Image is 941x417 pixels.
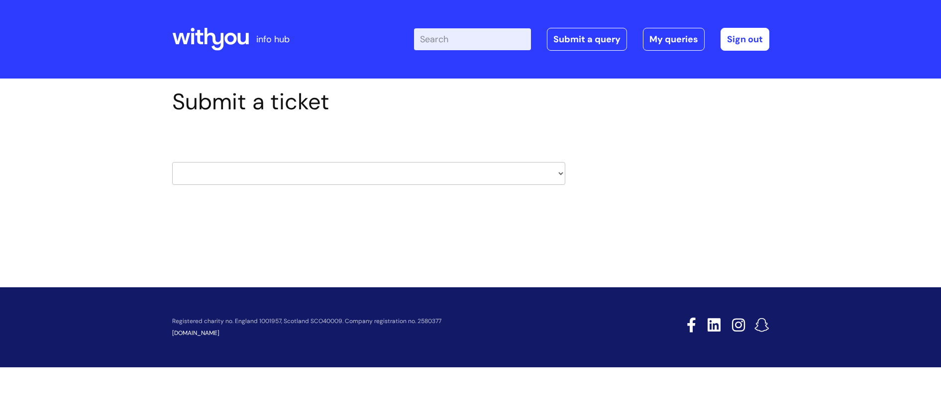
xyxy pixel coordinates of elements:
[172,88,565,115] h1: Submit a ticket
[547,28,627,51] a: Submit a query
[172,318,616,325] p: Registered charity no. England 1001957, Scotland SCO40009. Company registration no. 2580377
[172,329,219,337] a: [DOMAIN_NAME]
[643,28,705,51] a: My queries
[721,28,769,51] a: Sign out
[414,28,769,51] div: | -
[256,31,290,47] p: info hub
[414,28,531,50] input: Search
